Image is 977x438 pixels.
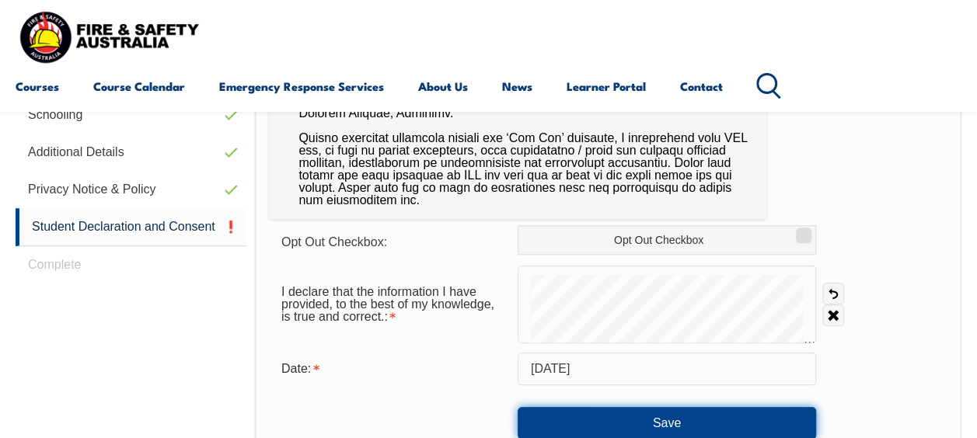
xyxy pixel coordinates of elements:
div: Date is required. [269,354,518,384]
a: Course Calendar [93,68,185,105]
input: Select Date... [518,353,816,385]
a: Clear [822,304,844,326]
a: Undo [822,283,844,304]
div: I declare that the information I have provided, to the best of my knowledge, is true and correct.... [269,277,518,332]
a: Additional Details [16,134,246,171]
a: Courses [16,68,59,105]
a: News [502,68,532,105]
a: Emergency Response Services [219,68,384,105]
a: Schooling [16,96,246,134]
label: Opt Out Checkbox [518,225,816,255]
button: Save [518,407,816,438]
a: Privacy Notice & Policy [16,171,246,208]
a: Contact [680,68,723,105]
a: Learner Portal [567,68,646,105]
a: Student Declaration and Consent [16,208,246,246]
a: About Us [418,68,468,105]
span: Opt Out Checkbox: [281,235,387,249]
